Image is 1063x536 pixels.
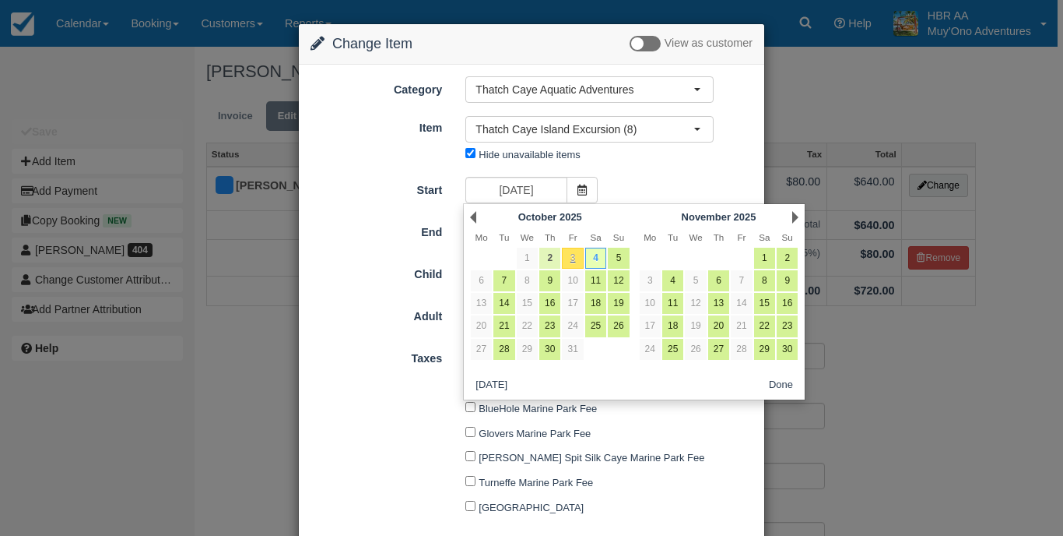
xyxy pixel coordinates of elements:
label: Adult [299,303,454,325]
a: 8 [517,270,538,291]
label: Category [299,76,454,98]
a: 4 [662,270,683,291]
a: 10 [640,293,661,314]
a: 18 [662,316,683,337]
a: 16 [777,293,798,314]
a: 20 [471,316,492,337]
span: Monday [644,232,656,242]
span: Thursday [714,232,724,242]
a: 5 [685,270,706,291]
a: 14 [731,293,752,314]
a: 12 [685,293,706,314]
a: 28 [493,339,514,360]
a: 13 [471,293,492,314]
a: 8 [754,270,775,291]
span: Friday [737,232,746,242]
a: 2 [539,248,560,269]
span: Thatch Caye Island Excursion (8) [475,122,693,137]
span: 2025 [734,211,756,223]
a: 6 [708,270,729,291]
a: 22 [754,316,775,337]
label: End [299,219,454,241]
span: Tuesday [499,232,509,242]
span: November [682,211,731,223]
a: 31 [562,339,583,360]
label: Turneffe Marine Park Fee [479,477,593,488]
span: Saturday [590,232,601,242]
a: 26 [685,339,706,360]
span: Wednesday [521,232,534,242]
a: 1 [517,248,538,269]
a: 6 [471,270,492,291]
span: Friday [569,232,577,242]
span: 2025 [560,211,582,223]
a: 14 [493,293,514,314]
a: 27 [471,339,492,360]
label: Item [299,115,454,136]
a: 19 [608,293,629,314]
a: 29 [517,339,538,360]
a: 4 [585,248,606,269]
span: Sunday [613,232,624,242]
a: 27 [708,339,729,360]
a: 16 [539,293,560,314]
a: 24 [562,316,583,337]
a: 7 [493,270,514,291]
span: Thursday [545,232,556,242]
button: Thatch Caye Aquatic Adventures [465,76,714,103]
button: Thatch Caye Island Excursion (8) [465,116,714,143]
span: Sunday [782,232,793,242]
a: Prev [470,211,476,224]
a: 15 [517,293,538,314]
a: 2 [777,248,798,269]
a: 28 [731,339,752,360]
a: 12 [608,270,629,291]
a: 30 [777,339,798,360]
a: 7 [731,270,752,291]
span: Thatch Caye Aquatic Adventures [475,82,693,97]
button: Done [763,376,799,396]
a: 26 [608,316,629,337]
label: BlueHole Marine Park Fee [479,403,597,414]
span: View as customer [665,37,753,50]
a: 24 [640,339,661,360]
a: 25 [585,316,606,337]
button: [DATE] [470,376,514,396]
a: 3 [562,248,583,269]
span: Change Item [332,36,412,51]
span: October [518,211,557,223]
label: Taxes [299,345,454,367]
span: Wednesday [689,232,702,242]
a: 23 [777,316,798,337]
a: 9 [777,270,798,291]
a: 1 [754,248,775,269]
a: 17 [640,316,661,337]
a: 3 [640,270,661,291]
a: 23 [539,316,560,337]
a: 17 [562,293,583,314]
label: Start [299,177,454,199]
a: 22 [517,316,538,337]
a: 30 [539,339,560,360]
a: 9 [539,270,560,291]
a: 18 [585,293,606,314]
label: Child [299,261,454,283]
a: 13 [708,293,729,314]
label: Hide unavailable items [479,149,580,160]
a: 5 [608,248,629,269]
a: 29 [754,339,775,360]
a: 11 [585,270,606,291]
span: Monday [475,232,487,242]
label: Glovers Marine Park Fee [479,428,591,439]
a: 21 [731,316,752,337]
a: 21 [493,316,514,337]
a: 20 [708,316,729,337]
label: [GEOGRAPHIC_DATA] [479,502,584,513]
span: Tuesday [668,232,678,242]
a: Next [792,211,798,224]
a: 15 [754,293,775,314]
a: 11 [662,293,683,314]
a: 25 [662,339,683,360]
span: Saturday [759,232,770,242]
a: 10 [562,270,583,291]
